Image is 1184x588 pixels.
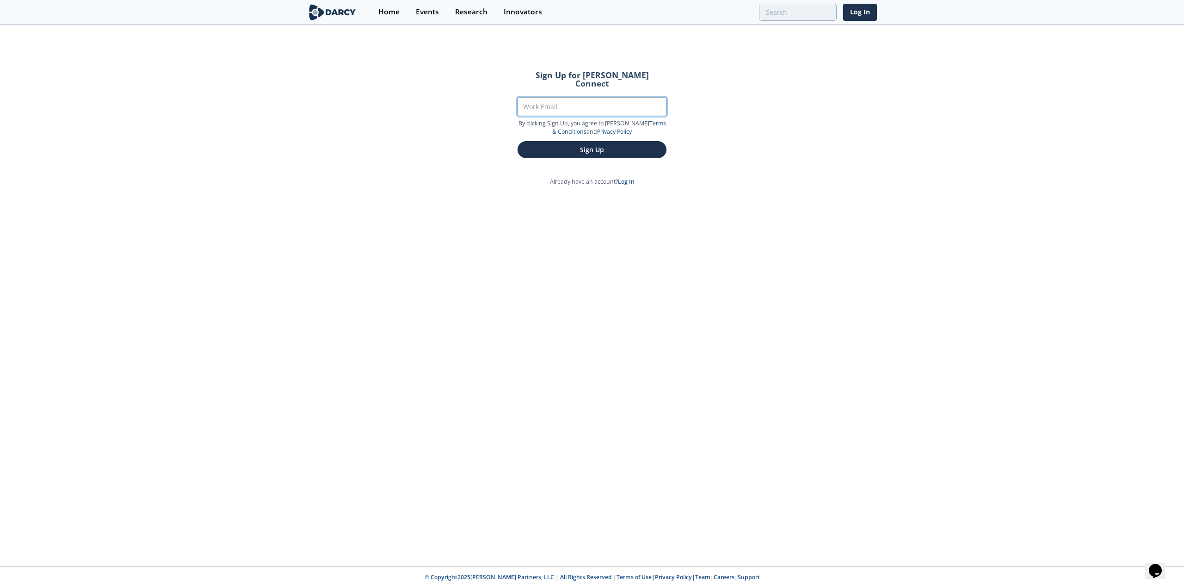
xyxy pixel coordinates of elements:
div: Events [416,8,439,16]
iframe: chat widget [1145,551,1175,579]
input: Work Email [518,97,666,116]
a: Careers [714,573,734,581]
button: Sign Up [518,141,666,158]
p: © Copyright 2025 [PERSON_NAME] Partners, LLC | All Rights Reserved | | | | | [250,573,934,582]
a: Terms & Conditions [552,119,666,136]
a: Privacy Policy [655,573,692,581]
h2: Sign Up for [PERSON_NAME] Connect [518,71,666,87]
p: By clicking Sign Up, you agree to [PERSON_NAME] and [518,119,666,136]
input: Advanced Search [759,4,837,21]
a: Log In [843,4,877,21]
div: Innovators [504,8,542,16]
a: Terms of Use [617,573,652,581]
a: Privacy Policy [597,128,632,136]
div: Research [455,8,487,16]
div: Home [378,8,400,16]
a: Support [738,573,760,581]
a: Team [695,573,710,581]
p: Already have an account? [505,178,679,186]
a: Log In [618,178,635,186]
img: logo-wide.svg [307,4,358,20]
